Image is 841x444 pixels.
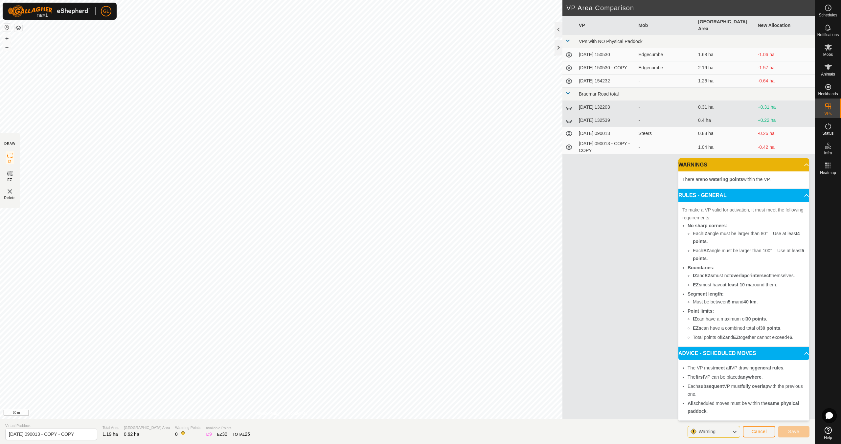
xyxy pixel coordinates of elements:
div: IZ [206,431,212,438]
span: 9 [209,432,212,437]
div: DRAW [4,141,15,146]
b: IZ [703,231,707,236]
b: anywhere [740,374,761,380]
span: There are within the VP. [682,177,771,182]
b: Point limits: [688,308,714,314]
b: overlap [731,273,747,278]
b: IZ [693,273,697,278]
td: -0.26 ha [755,127,815,140]
b: EZs [693,282,701,287]
td: [DATE] 090013 - COPY - COPY [576,140,636,154]
div: - [639,104,693,111]
a: Privacy Policy [255,411,280,416]
div: Edgecumbe [639,64,693,71]
td: -1.06 ha [755,48,815,61]
th: [GEOGRAPHIC_DATA] Area [695,16,755,35]
b: All [688,401,693,406]
span: VPs with NO Physical Paddock [579,39,643,44]
span: Save [788,429,799,434]
p-accordion-content: WARNINGS [678,171,809,189]
b: Segment length: [688,291,724,297]
span: RULES - GENERAL [678,193,727,198]
span: Schedules [819,13,837,17]
li: can have a combined total of . [693,324,805,332]
b: IZ [693,316,697,322]
li: The VP must VP drawing . [688,364,805,372]
p-accordion-content: RULES - GENERAL [678,202,809,346]
span: Help [824,436,832,440]
b: general rules [755,365,783,370]
li: Each VP must with the previous one. [688,382,805,398]
b: EZ [733,335,739,340]
span: IZ [8,159,12,164]
span: Available Points [206,425,250,431]
td: [DATE] 150530 - COPY [576,61,636,75]
span: Notifications [817,33,839,37]
b: No sharp corners: [688,223,727,228]
li: can have a maximum of . [693,315,805,323]
div: - [639,117,693,124]
b: 5 m [728,299,736,304]
td: 0.31 ha [695,101,755,114]
span: EZ [8,177,12,182]
td: 1.04 ha [695,140,755,154]
div: TOTAL [233,431,250,438]
span: Total Area [102,425,119,431]
img: VP [6,188,14,195]
span: WARNINGS [678,162,707,167]
b: 4 points [693,231,800,244]
button: + [3,34,11,42]
div: Steers [639,130,693,137]
td: -1.57 ha [755,61,815,75]
span: To make a VP valid for activation, it must meet the following requirements: [682,207,804,220]
td: -0.42 ha [755,140,815,154]
th: Mob [636,16,696,35]
b: no watering points [702,177,743,182]
button: Reset Map [3,24,11,32]
p-accordion-content: ADVICE - SCHEDULED MOVES [678,360,809,420]
button: Cancel [743,426,775,437]
b: intersect [751,273,770,278]
span: Braemar Road total [579,91,619,97]
b: IZ [721,335,725,340]
button: Save [778,426,809,437]
td: 2.19 ha [695,61,755,75]
b: subsequent [698,384,724,389]
b: EZs [705,273,713,278]
li: must have around them. [693,281,805,289]
li: and must not or themselves. [693,272,805,279]
span: 30 [222,432,227,437]
th: New Allocation [755,16,815,35]
b: 30 points [760,325,780,331]
td: -0.64 ha [755,75,815,88]
span: GL [103,8,109,15]
td: [DATE] 132203 [576,101,636,114]
td: 0.4 ha [695,114,755,127]
td: 1.68 ha [695,48,755,61]
th: VP [576,16,636,35]
b: at least 10 m [722,282,750,287]
span: Heatmap [820,171,836,175]
li: The VP can be placed . [688,373,805,381]
a: Help [815,424,841,442]
h2: VP Area Comparison [566,4,815,12]
li: Each angle must be larger than 100° – Use at least . [693,247,805,262]
span: Status [822,131,833,135]
span: VPs [824,112,831,116]
span: Virtual Paddock [5,423,97,429]
td: +0.22 ha [755,114,815,127]
span: Warning [698,429,716,434]
div: - [639,144,693,151]
span: 1.19 ha [102,432,118,437]
span: Infra [824,151,832,155]
b: EZs [693,325,701,331]
div: Edgecumbe [639,51,693,58]
li: scheduled moves must be within the . [688,399,805,415]
a: Contact Us [288,411,307,416]
b: fully overlap [741,384,768,389]
img: Gallagher Logo [8,5,90,17]
span: Cancel [751,429,767,434]
span: Delete [4,195,16,200]
div: EZ [217,431,227,438]
li: Each angle must be larger than 80° – Use at least . [693,230,805,245]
